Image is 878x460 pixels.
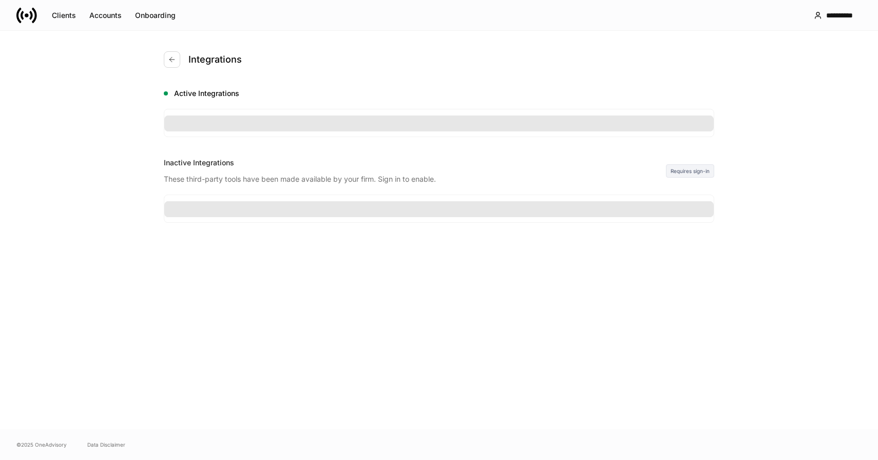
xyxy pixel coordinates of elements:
button: Onboarding [128,7,182,24]
h4: Integrations [188,53,242,66]
div: Inactive Integrations [164,158,666,168]
a: Data Disclaimer [87,440,125,449]
button: Accounts [83,7,128,24]
div: Clients [52,10,76,21]
div: Accounts [89,10,122,21]
div: Onboarding [135,10,176,21]
div: Requires sign-in [666,164,714,178]
div: These third-party tools have been made available by your firm. Sign in to enable. [164,168,666,184]
span: © 2025 OneAdvisory [16,440,67,449]
button: Clients [45,7,83,24]
h5: Active Integrations [174,88,714,99]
